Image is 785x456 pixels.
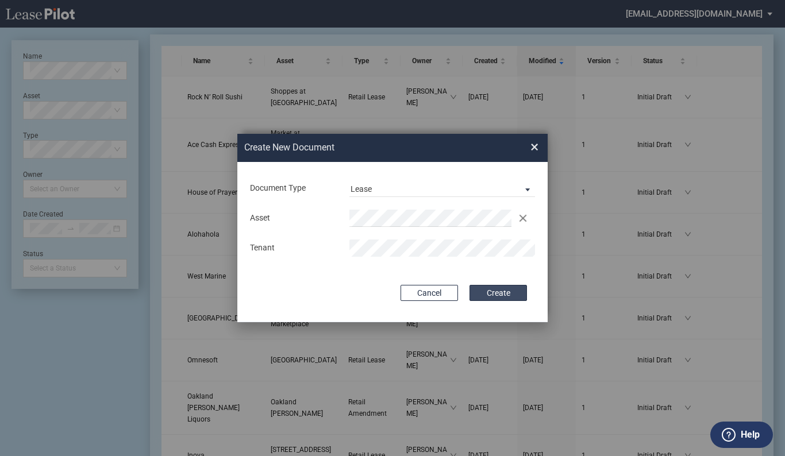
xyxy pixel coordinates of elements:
span: × [530,138,538,157]
div: Document Type [243,183,343,194]
button: Cancel [401,285,458,301]
h2: Create New Document [244,141,489,154]
md-dialog: Create New ... [237,134,548,322]
div: Asset [243,212,343,224]
label: Help [741,427,760,442]
button: Create [470,285,527,301]
md-select: Document Type: Lease [349,180,535,197]
div: Lease [351,184,372,194]
div: Tenant [243,242,343,254]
